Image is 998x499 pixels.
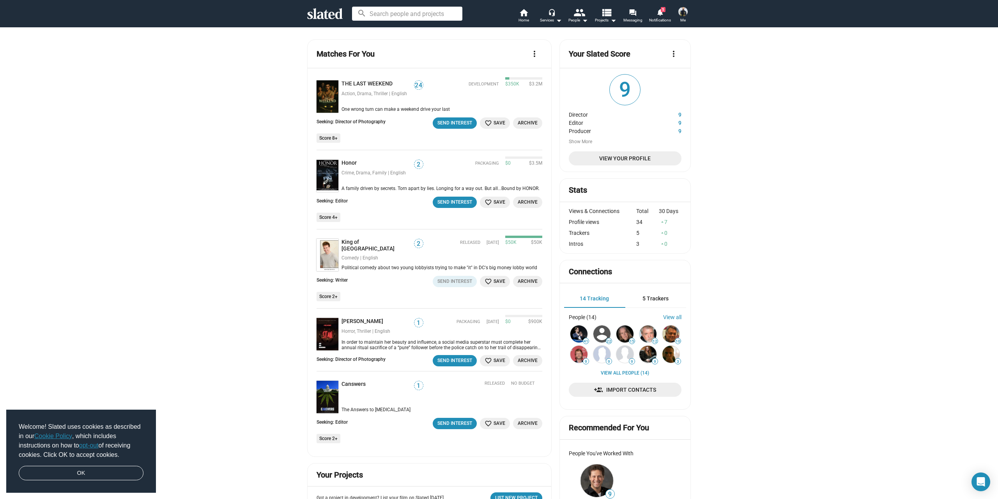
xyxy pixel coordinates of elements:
[317,80,338,113] a: THE LAST WEEKEND
[513,197,542,208] button: Archive
[513,117,542,129] button: Archive
[569,126,652,134] dt: Producer
[317,160,338,192] a: Honor
[485,119,492,127] mat-icon: favorite_border
[414,240,423,248] span: 2
[437,198,472,206] div: Send Interest
[338,186,542,192] div: A family driven by secrets. Torn apart by lies. Longing for a way out. But all...Bound by HONOR.
[656,8,664,16] mat-icon: notifications
[433,276,477,287] sl-message-button: Send Interest
[317,277,348,284] div: Seeking: Writer
[460,240,480,246] span: Released
[569,185,587,195] mat-card-title: Stats
[19,466,143,481] a: dismiss cookie message
[485,420,492,427] mat-icon: favorite_border
[661,7,665,12] span: 1
[629,9,636,16] mat-icon: forum
[573,7,585,18] mat-icon: people
[437,277,472,286] div: Send Interest
[639,346,656,363] img: Mike Hall
[623,16,642,25] span: Messaging
[548,9,555,16] mat-icon: headset_mic
[485,199,492,206] mat-icon: favorite_border
[414,82,423,89] span: 24
[971,472,990,491] div: Open Intercom Messenger
[526,81,542,87] span: $3.2M
[568,16,588,25] div: People
[485,381,505,387] span: Released
[674,5,692,26] button: Jakob BilinskiMe
[342,318,386,325] a: [PERSON_NAME]
[518,119,538,127] span: Archive
[593,346,610,363] img: Scott Geiter
[652,359,658,364] span: 9
[564,8,592,25] button: People
[480,418,510,429] button: Save
[317,119,386,125] div: Seeking: Director of Photography
[518,419,538,428] span: Archive
[518,16,529,25] span: Home
[569,241,637,247] div: Intros
[414,161,423,169] span: 2
[480,355,510,366] button: Save
[646,8,674,25] a: 1Notifications
[575,151,675,165] span: View Your Profile
[652,339,658,344] span: 12
[569,423,649,433] mat-card-title: Recommended For You
[652,126,681,134] dd: 9
[636,219,659,225] div: 34
[338,265,542,271] div: Political comedy about two young lobbyists trying to make "it" in DC's big money lobby world
[505,240,517,246] span: $50K
[505,81,519,87] span: $350K
[34,433,72,439] a: Cookie Policy
[433,197,477,208] sl-message-button: Send Interest
[414,382,423,390] span: 1
[569,208,637,214] div: Views & Connections
[485,277,505,286] span: Save
[513,276,542,287] button: Archive
[540,16,562,25] div: Services
[636,208,659,214] div: Total
[480,117,510,129] button: Save
[601,7,612,18] mat-icon: view_list
[554,16,563,25] mat-icon: arrow_drop_down
[342,239,414,252] a: King of [GEOGRAPHIC_DATA]
[569,139,592,145] button: Show More
[518,277,538,286] span: Archive
[580,464,613,497] img: Timothy Paul Taylor
[606,490,614,498] span: 9
[659,230,681,236] div: 0
[511,378,542,387] span: NO BUDGET
[513,418,542,429] button: Archive
[485,278,492,285] mat-icon: favorite_border
[433,418,477,429] sl-message-button: Send Interest
[678,7,688,16] img: Jakob Bilinski
[519,8,528,17] mat-icon: home
[616,325,633,343] img: Maria Olsen
[469,82,499,87] span: Development
[669,49,678,59] mat-icon: more_vert
[583,339,589,344] span: 41
[79,442,99,449] a: opt-out
[583,359,589,364] span: 9
[525,319,542,325] span: $900K
[652,118,681,126] dd: 9
[317,239,338,271] a: King of K Street
[342,329,423,335] div: Horror, Thriller | English
[338,407,542,413] div: The Answers to Cancer
[487,319,499,325] time: [DATE]
[606,359,612,364] span: 9
[433,355,477,366] button: Send Interest
[569,110,652,118] dt: Director
[317,318,338,350] a: Stan
[629,359,635,364] span: 9
[437,119,472,127] div: Send Interest
[609,16,618,25] mat-icon: arrow_drop_down
[480,197,510,208] button: Save
[317,133,340,143] li: Score 8+
[342,381,369,388] a: Canswers
[317,49,375,59] mat-card-title: Matches For You
[595,16,616,25] span: Projects
[642,295,669,302] span: 5 Trackers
